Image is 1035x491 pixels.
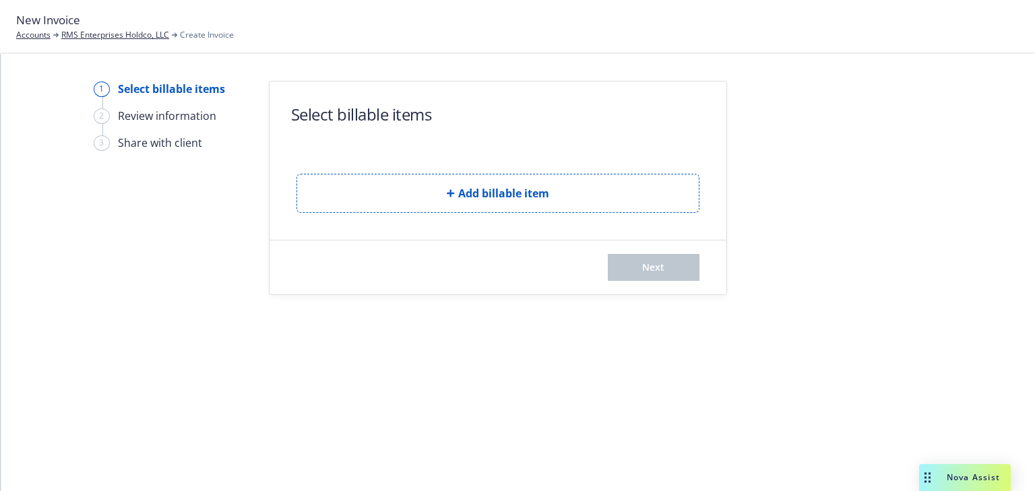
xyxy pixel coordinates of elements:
[608,254,699,281] button: Next
[118,135,202,151] div: Share with client
[118,108,216,124] div: Review information
[16,29,51,41] a: Accounts
[919,464,1011,491] button: Nova Assist
[61,29,169,41] a: RMS Enterprises Holdco, LLC
[94,108,110,124] div: 2
[947,471,1000,483] span: Nova Assist
[919,464,936,491] div: Drag to move
[180,29,234,41] span: Create Invoice
[296,174,699,213] button: Add billable item
[291,103,432,125] h1: Select billable items
[16,11,80,29] span: New Invoice
[118,81,225,97] div: Select billable items
[94,135,110,151] div: 3
[458,185,549,201] span: Add billable item
[642,261,664,273] span: Next
[94,81,110,97] div: 1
